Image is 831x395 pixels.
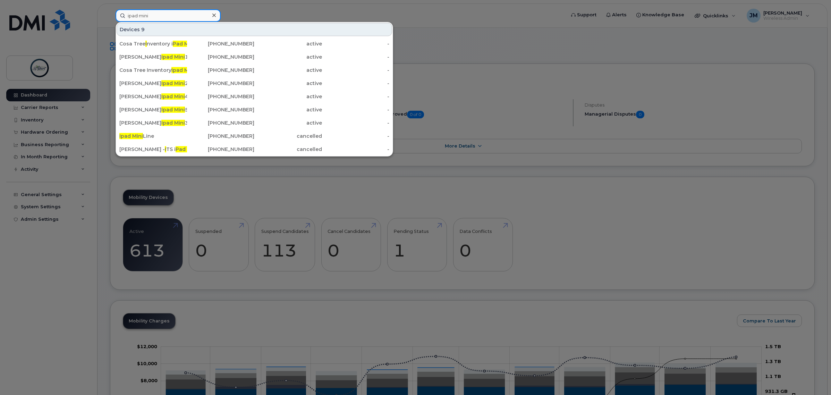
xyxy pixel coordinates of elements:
[171,67,195,73] span: Ipad Mini
[322,80,390,87] div: -
[117,143,392,156] a: [PERSON_NAME] -ITS iPad Mini[PHONE_NUMBER]cancelled-
[165,146,166,152] span: I
[117,51,392,63] a: [PERSON_NAME]Ipad Mini1 2024[PHONE_NUMBER]active-
[322,40,390,47] div: -
[322,146,390,153] div: -
[161,93,185,100] span: Ipad Mini
[322,67,390,74] div: -
[141,26,145,33] span: 9
[187,53,255,60] div: [PHONE_NUMBER]
[119,146,187,153] div: [PERSON_NAME] - TS i
[117,117,392,129] a: [PERSON_NAME]Ipad Mini3 2024[PHONE_NUMBER]active-
[254,133,322,140] div: cancelled
[119,67,187,74] div: Cosa Tree Inventory 4
[161,54,185,60] span: Ipad Mini
[119,133,187,140] div: Line
[176,146,198,152] span: Pad Mini
[145,41,147,47] span: I
[254,80,322,87] div: active
[117,77,392,90] a: [PERSON_NAME]Ipad Mini2 2024[PHONE_NUMBER]active-
[254,93,322,100] div: active
[254,146,322,153] div: cancelled
[117,90,392,103] a: [PERSON_NAME]Ipad Mini4 2024[PHONE_NUMBER]active-
[187,40,255,47] div: [PHONE_NUMBER]
[322,119,390,126] div: -
[119,93,187,100] div: [PERSON_NAME] 4 2024
[187,80,255,87] div: [PHONE_NUMBER]
[117,130,392,142] a: Ipad MiniLine[PHONE_NUMBER]cancelled-
[187,119,255,126] div: [PHONE_NUMBER]
[322,133,390,140] div: -
[187,106,255,113] div: [PHONE_NUMBER]
[254,119,322,126] div: active
[187,93,255,100] div: [PHONE_NUMBER]
[173,41,195,47] span: Pad Mini
[254,106,322,113] div: active
[119,53,187,60] div: [PERSON_NAME] 1 2024
[161,107,185,113] span: Ipad Mini
[161,120,185,126] span: Ipad Mini
[322,106,390,113] div: -
[187,67,255,74] div: [PHONE_NUMBER]
[161,80,185,86] span: Ipad Mini
[254,67,322,74] div: active
[187,146,255,153] div: [PHONE_NUMBER]
[119,106,187,113] div: [PERSON_NAME] 5 2024
[322,93,390,100] div: -
[117,103,392,116] a: [PERSON_NAME]Ipad Mini5 2024[PHONE_NUMBER]active-
[117,64,392,76] a: Cosa Tree InventoryIpad Mini4[PHONE_NUMBER]active-
[322,53,390,60] div: -
[119,119,187,126] div: [PERSON_NAME] 3 2024
[117,23,392,36] div: Devices
[254,53,322,60] div: active
[119,80,187,87] div: [PERSON_NAME] 2 2024
[187,133,255,140] div: [PHONE_NUMBER]
[254,40,322,47] div: active
[117,37,392,50] a: Cosa TreeInventory iPad Mini1[PHONE_NUMBER]active-
[119,40,187,47] div: Cosa Tree nventory i 1
[119,133,143,139] span: Ipad Mini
